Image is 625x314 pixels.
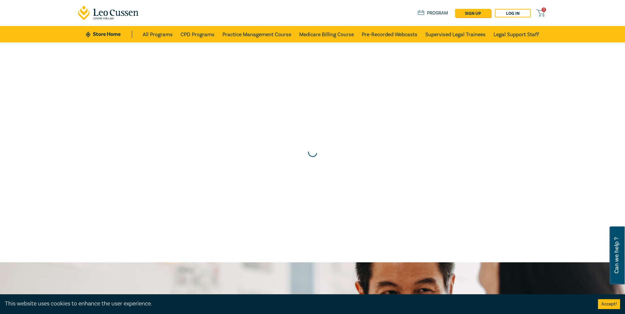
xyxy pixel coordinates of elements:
a: Store Home [86,31,132,38]
a: sign up [455,9,491,17]
a: Program [418,10,448,17]
a: All Programs [143,26,173,42]
a: Log in [495,9,531,17]
a: Medicare Billing Course [299,26,354,42]
a: Practice Management Course [222,26,291,42]
div: This website uses cookies to enhance the user experience. [5,300,588,308]
a: Legal Support Staff [494,26,539,42]
a: Pre-Recorded Webcasts [362,26,417,42]
span: 0 [542,8,546,12]
span: Can we help ? [613,230,620,280]
a: Supervised Legal Trainees [425,26,486,42]
button: Accept cookies [598,299,620,309]
a: CPD Programs [181,26,214,42]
